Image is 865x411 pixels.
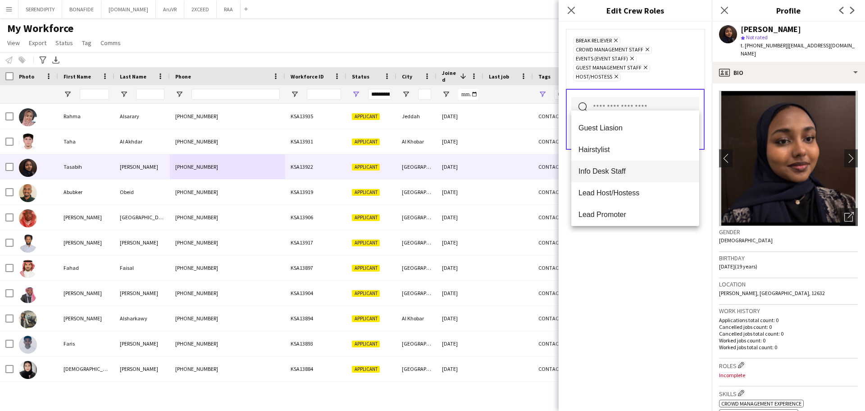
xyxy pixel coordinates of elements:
[578,124,692,132] span: Guest Liasion
[29,39,46,47] span: Export
[19,108,37,126] img: Rahma Alsarary
[533,230,828,255] div: CONTACTED BY [PERSON_NAME]
[396,331,437,356] div: [GEOGRAPHIC_DATA]
[352,73,369,80] span: Status
[101,0,156,18] button: [DOMAIN_NAME]
[114,104,170,129] div: Alsarary
[352,265,380,272] span: Applicant
[533,331,828,356] div: CONTACTED BY [PERSON_NAME]
[533,104,828,129] div: CONTACTED BY [PERSON_NAME]
[184,0,217,18] button: 2XCEED
[285,281,346,305] div: KSA13904
[578,189,692,197] span: Lead Host/Hostess
[719,330,858,337] p: Cancelled jobs total count: 0
[78,37,95,49] a: Tag
[746,34,768,41] span: Not rated
[719,263,757,270] span: [DATE] (19 years)
[437,180,483,204] div: [DATE]
[285,129,346,154] div: KSA13931
[396,281,437,305] div: [GEOGRAPHIC_DATA]
[175,90,183,98] button: Open Filter Menu
[7,39,20,47] span: View
[175,73,191,80] span: Phone
[576,37,612,45] span: Break reliever
[576,65,642,72] span: Guest Management Staff
[170,306,285,331] div: [PHONE_NUMBER]
[114,129,170,154] div: Al Akhdar
[64,73,91,80] span: First Name
[19,73,34,80] span: Photo
[719,228,858,236] h3: Gender
[719,372,858,379] p: Incomplete
[37,55,48,65] app-action-btn: Advanced filters
[55,39,73,47] span: Status
[19,336,37,354] img: Faris Abdulrahman
[719,388,858,398] h3: Skills
[719,344,858,351] p: Worked jobs total count: 0
[19,361,37,379] img: Jood Abdullah
[285,230,346,255] div: KSA13917
[578,210,692,219] span: Lead Promoter
[719,337,858,344] p: Worked jobs count: 0
[437,154,483,179] div: [DATE]
[19,184,37,202] img: Abubker Obeid
[52,37,77,49] a: Status
[352,214,380,221] span: Applicant
[533,281,828,305] div: CONTACTED BY [PERSON_NAME]
[4,37,23,49] a: View
[285,306,346,331] div: KSA13894
[19,260,37,278] img: Fahad Faisal
[352,139,380,145] span: Applicant
[19,209,37,227] img: fadi Riyadh
[136,89,164,100] input: Last Name Filter Input
[50,55,61,65] app-action-btn: Export XLSX
[533,180,828,204] div: CONTACTED BY [PERSON_NAME]
[396,154,437,179] div: [GEOGRAPHIC_DATA]
[62,0,101,18] button: BONAFIDE
[396,255,437,280] div: [GEOGRAPHIC_DATA]
[533,129,828,154] div: CONTACTED BY [PERSON_NAME]
[489,73,509,80] span: Last job
[437,205,483,230] div: [DATE]
[285,154,346,179] div: KSA13922
[291,73,324,80] span: Workforce ID
[120,73,146,80] span: Last Name
[114,306,170,331] div: Alsharkawy
[114,331,170,356] div: [PERSON_NAME]
[352,315,380,322] span: Applicant
[114,154,170,179] div: [PERSON_NAME]
[170,154,285,179] div: [PHONE_NUMBER]
[170,255,285,280] div: [PHONE_NUMBER]
[58,281,114,305] div: [PERSON_NAME]
[396,356,437,381] div: [GEOGRAPHIC_DATA]
[120,90,128,98] button: Open Filter Menu
[58,306,114,331] div: [PERSON_NAME]
[538,73,551,80] span: Tags
[741,42,788,49] span: t. [PHONE_NUMBER]
[437,306,483,331] div: [DATE]
[578,167,692,175] span: Info Desk Staff
[285,255,346,280] div: KSA13897
[559,5,712,16] h3: Edit Crew Roles
[719,317,858,323] p: Applications total count: 0
[170,356,285,381] div: [PHONE_NUMBER]
[7,22,73,35] span: My Workforce
[170,129,285,154] div: [PHONE_NUMBER]
[719,360,858,370] h3: Roles
[170,331,285,356] div: [PHONE_NUMBER]
[114,230,170,255] div: [PERSON_NAME]
[555,89,823,100] input: Tags Filter Input
[25,37,50,49] a: Export
[97,37,124,49] a: Comms
[19,310,37,328] img: Adam Alsharkawy
[58,104,114,129] div: Rahma
[533,255,828,280] div: CONTACTED BY [PERSON_NAME]
[458,89,478,100] input: Joined Filter Input
[533,205,828,230] div: CONTACTED BY [PERSON_NAME]
[19,159,37,177] img: Tasabih Abdelqader
[719,280,858,288] h3: Location
[719,323,858,330] p: Cancelled jobs count: 0
[114,180,170,204] div: Obeid
[170,104,285,129] div: [PHONE_NUMBER]
[719,91,858,226] img: Crew avatar or photo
